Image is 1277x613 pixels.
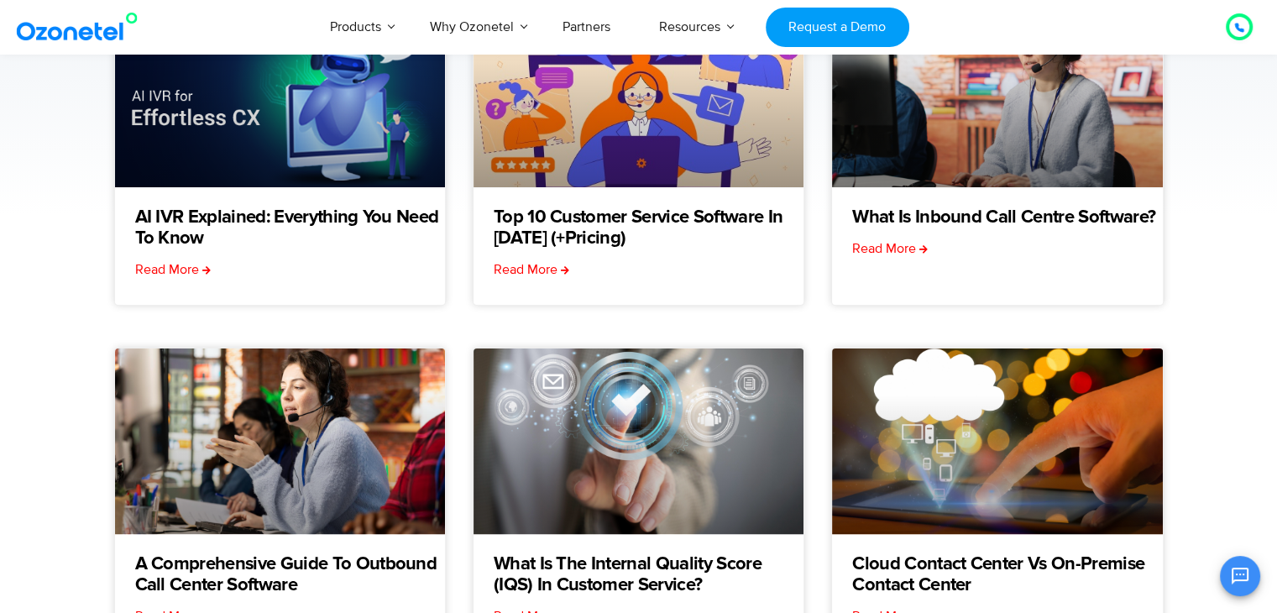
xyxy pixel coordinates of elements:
a: Read more about AI IVR Explained: Everything You Need to Know [135,259,211,280]
a: Read more about What Is Inbound Call Centre Software? [852,238,928,259]
a: Read more about Top 10 Customer Service Software in 2025 (+Pricing) [494,259,569,280]
a: Request a Demo [766,8,909,47]
a: Top 10 Customer Service Software in [DATE] (+Pricing) [494,207,803,249]
a: What is the Internal Quality Score (IQS) in Customer Service? [494,554,803,596]
a: Cloud Contact Center vs On-Premise Contact Center [852,554,1162,596]
button: Open chat [1220,556,1260,596]
a: What Is Inbound Call Centre Software? [852,207,1155,228]
a: AI IVR Explained: Everything You Need to Know [135,207,445,249]
a: A Comprehensive Guide to Outbound Call Center Software [135,554,445,596]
